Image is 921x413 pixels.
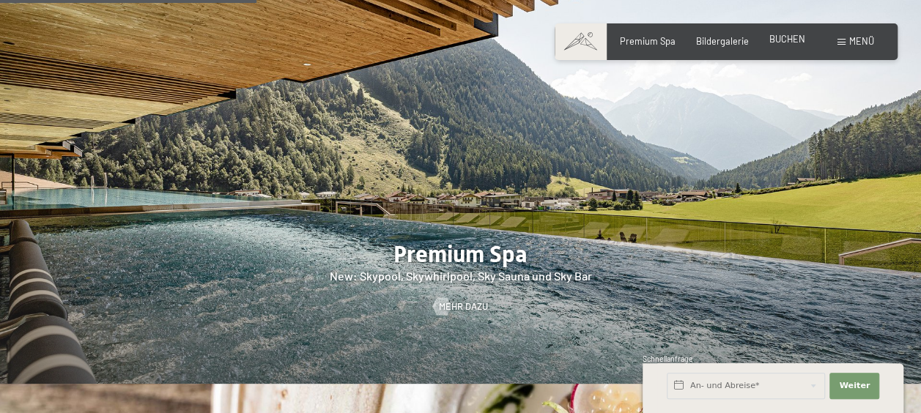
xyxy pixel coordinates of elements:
[769,33,805,45] a: BUCHEN
[620,35,676,47] a: Premium Spa
[849,35,874,47] span: Menü
[829,373,879,399] button: Weiter
[696,35,749,47] a: Bildergalerie
[439,300,488,313] span: Mehr dazu
[839,380,870,392] span: Weiter
[433,300,488,313] a: Mehr dazu
[643,354,693,363] span: Schnellanfrage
